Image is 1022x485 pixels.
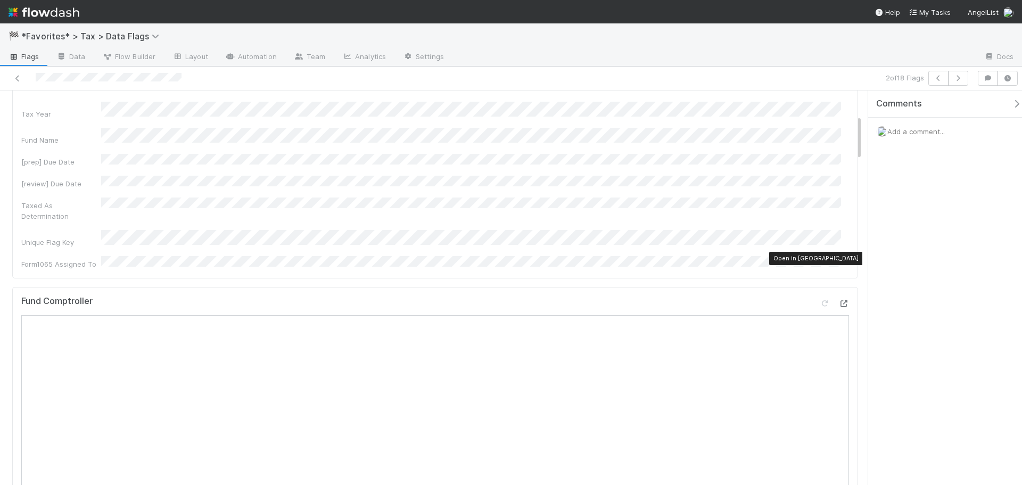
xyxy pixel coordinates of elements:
a: Team [285,49,334,66]
a: Analytics [334,49,394,66]
div: Taxed As Determination [21,200,101,221]
span: 2 of 18 Flags [886,72,924,83]
div: [review] Due Date [21,178,101,189]
a: My Tasks [909,7,951,18]
a: Flow Builder [94,49,164,66]
img: avatar_cfa6ccaa-c7d9-46b3-b608-2ec56ecf97ad.png [877,126,887,137]
div: Fund Name [21,135,101,145]
img: logo-inverted-e16ddd16eac7371096b0.svg [9,3,79,21]
span: Flow Builder [102,51,155,62]
div: Tax Year [21,109,101,119]
a: Docs [976,49,1022,66]
span: Add a comment... [887,127,945,136]
a: Settings [394,49,452,66]
span: Flags [9,51,39,62]
span: *Favorites* > Tax > Data Flags [21,31,164,42]
a: Data [48,49,94,66]
div: Unique Flag Key [21,237,101,248]
span: 🏁 [9,31,19,40]
img: avatar_cfa6ccaa-c7d9-46b3-b608-2ec56ecf97ad.png [1003,7,1013,18]
div: [prep] Due Date [21,157,101,167]
a: Automation [217,49,285,66]
h5: Fund Comptroller [21,296,93,307]
div: Help [875,7,900,18]
div: Form1065 Assigned To [21,259,101,269]
span: My Tasks [909,8,951,17]
span: AngelList [968,8,999,17]
a: Layout [164,49,217,66]
span: Comments [876,98,922,109]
